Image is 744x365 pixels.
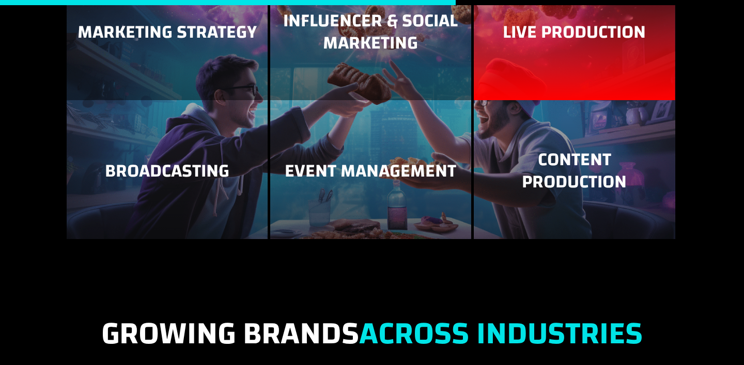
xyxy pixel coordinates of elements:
h3: Marketing Strategy [77,21,257,49]
h3: Influencer & Social Marketing [281,10,461,59]
h2: Growing Brands [33,315,711,365]
strong: Across Industries [359,304,643,363]
h3: Live Production [484,21,664,49]
iframe: Chat Widget [692,315,744,365]
h3: Broadcasting [77,160,257,187]
h3: Event Management [281,160,461,187]
h3: Content Production [484,149,664,198]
